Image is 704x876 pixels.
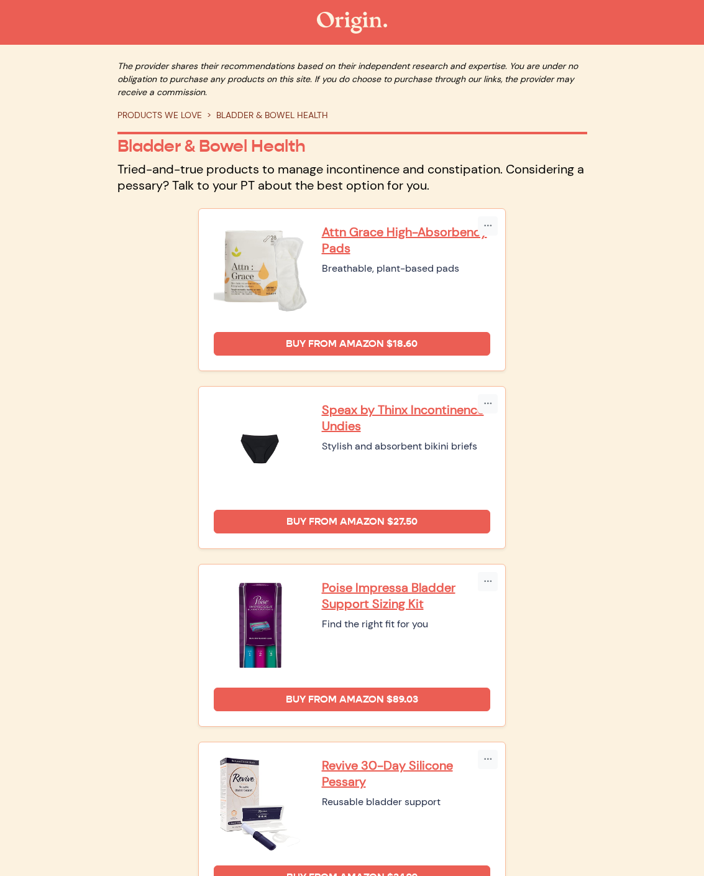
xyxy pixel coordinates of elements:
div: Find the right fit for you [322,617,491,632]
a: Speax by Thinx Incontinence Undies [322,402,491,434]
a: Attn Grace High-Absorbency Pads [322,224,491,256]
p: Tried-and-true products to manage incontinence and constipation. Considering a pessary? Talk to y... [117,161,587,193]
img: Speax by Thinx Incontinence Undies [214,402,307,495]
li: BLADDER & BOWEL HEALTH [202,109,328,122]
a: Buy from Amazon $18.60 [214,332,491,356]
a: Buy from Amazon $27.50 [214,510,491,533]
img: Revive 30-Day Silicone Pessary [214,757,307,851]
p: Bladder & Bowel Health [117,136,587,156]
div: Reusable bladder support [322,795,491,809]
a: PRODUCTS WE LOVE [117,109,202,121]
a: Buy from Amazon $89.03 [214,688,491,711]
p: The provider shares their recommendations based on their independent research and expertise. You ... [117,60,587,99]
a: Revive 30-Day Silicone Pessary [322,757,491,790]
div: Stylish and absorbent bikini briefs [322,439,491,454]
img: The Origin Shop [317,12,387,34]
img: Poise Impressa Bladder Support Sizing Kit [214,579,307,673]
div: Breathable, plant-based pads [322,261,491,276]
a: Poise Impressa Bladder Support Sizing Kit [322,579,491,612]
img: Attn Grace High-Absorbency Pads [214,224,307,317]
